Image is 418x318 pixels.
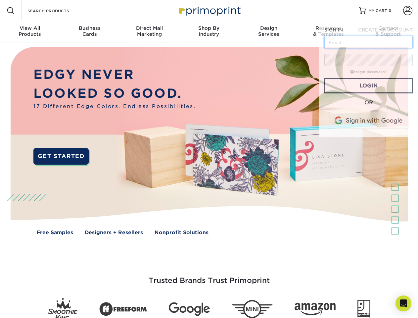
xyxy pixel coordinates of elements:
span: 17 Different Edge Colors. Endless Possibilities. [33,103,196,110]
a: forgot password? [350,70,387,74]
a: GET STARTED [33,148,89,165]
p: LOOKED SO GOOD. [33,84,196,103]
a: Free Samples [37,229,73,237]
div: OR [324,99,413,107]
span: MY CART [368,8,387,14]
span: Resources [299,25,358,31]
span: 0 [389,8,392,13]
h3: Trusted Brands Trust Primoprint [16,260,403,293]
a: DesignServices [239,21,299,42]
span: SIGN IN [324,27,343,32]
a: Direct MailMarketing [119,21,179,42]
input: SEARCH PRODUCTS..... [27,7,91,15]
img: Primoprint [176,3,242,18]
span: Shop By [179,25,239,31]
span: CREATE AN ACCOUNT [358,27,413,32]
input: Email [324,36,413,48]
div: & Templates [299,25,358,37]
img: Goodwill [357,300,370,318]
span: Direct Mail [119,25,179,31]
span: Design [239,25,299,31]
div: Services [239,25,299,37]
img: Amazon [295,303,336,316]
span: Business [60,25,119,31]
a: Resources& Templates [299,21,358,42]
a: BusinessCards [60,21,119,42]
a: Login [324,78,413,93]
div: Cards [60,25,119,37]
div: Industry [179,25,239,37]
a: Nonprofit Solutions [155,229,209,237]
div: Open Intercom Messenger [395,295,411,311]
a: Designers + Resellers [85,229,143,237]
p: EDGY NEVER [33,65,196,84]
div: Marketing [119,25,179,37]
a: Shop ByIndustry [179,21,239,42]
img: Google [169,302,210,316]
